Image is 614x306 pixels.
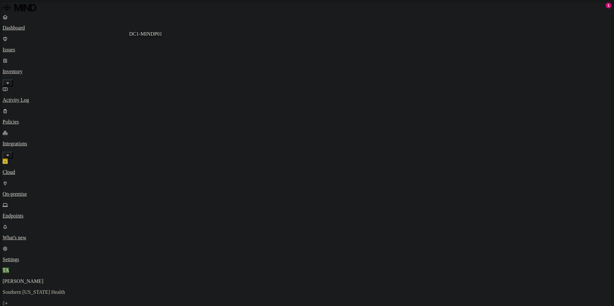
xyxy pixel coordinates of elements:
span: TA [3,268,9,273]
a: On-premise [3,180,611,197]
p: Dashboard [3,25,611,31]
p: On-premise [3,191,611,197]
img: MIND [3,3,36,13]
a: Cloud [3,158,611,175]
p: What's new [3,235,611,241]
a: Settings [3,246,611,262]
p: Southern [US_STATE] Health [3,289,611,295]
p: Inventory [3,69,611,74]
p: Integrations [3,141,611,147]
p: Endpoints [3,213,611,219]
a: What's new [3,224,611,241]
a: MIND [3,3,611,14]
p: Issues [3,47,611,53]
p: Activity Log [3,97,611,103]
a: Dashboard [3,14,611,31]
a: Inventory [3,58,611,85]
p: Cloud [3,169,611,175]
a: Activity Log [3,86,611,103]
div: DC1-MINDP01 [129,31,162,37]
a: Issues [3,36,611,53]
p: Settings [3,257,611,262]
a: Policies [3,108,611,125]
a: Integrations [3,130,611,157]
a: Endpoints [3,202,611,219]
p: Policies [3,119,611,125]
div: 1 [606,3,611,8]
